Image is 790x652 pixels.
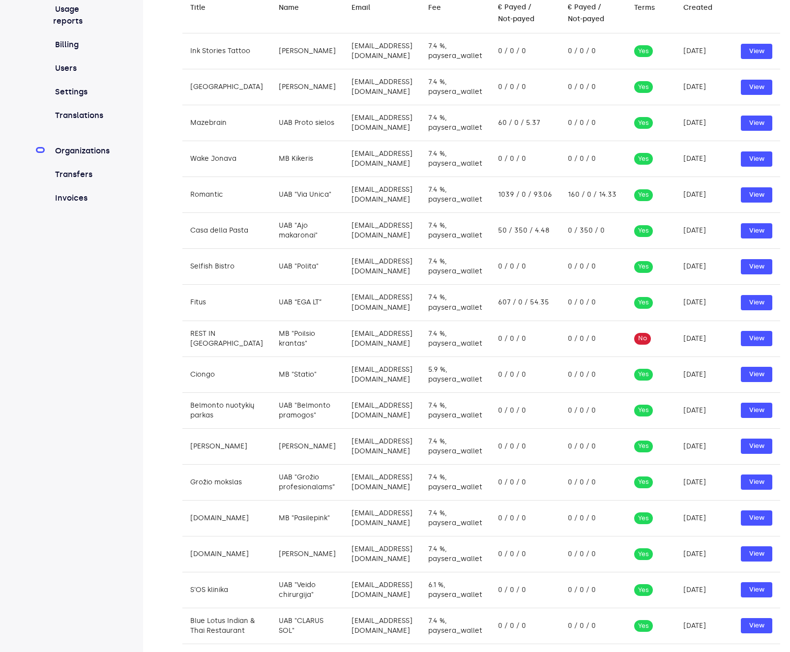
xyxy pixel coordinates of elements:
td: [EMAIL_ADDRESS][DOMAIN_NAME] [344,105,420,141]
a: View [741,82,772,90]
td: 160 / 0 / 14.33 [560,177,626,213]
a: View [741,549,772,557]
span: View [746,512,767,524]
td: 7.4 %, paysera_wallet [420,285,490,321]
a: View [741,405,772,413]
td: 0 / 0 / 0 [490,392,560,428]
a: View [741,512,772,521]
span: Yes [634,119,653,128]
span: Name [279,2,312,14]
td: 7.4 %, paysera_wallet [420,141,490,177]
span: Fee [428,2,454,14]
td: [DATE] [675,213,733,249]
td: 0 / 0 / 0 [560,249,626,285]
td: 60 / 0 / 5.37 [490,105,560,141]
button: View [741,367,772,382]
td: [DATE] [675,536,733,572]
td: [DATE] [675,69,733,105]
td: [DATE] [675,464,733,500]
td: [EMAIL_ADDRESS][DOMAIN_NAME] [344,33,420,69]
a: View [741,585,772,593]
td: 0 / 0 / 0 [560,572,626,608]
td: Selfish Bistro [182,249,271,285]
span: Yes [634,83,653,92]
td: [DOMAIN_NAME] [182,500,271,536]
a: View [741,118,772,126]
td: Grožio mokslas [182,464,271,500]
td: [EMAIL_ADDRESS][DOMAIN_NAME] [344,141,420,177]
a: View [741,189,772,198]
td: 7.4 %, paysera_wallet [420,608,490,644]
span: View [746,297,767,308]
td: 0 / 0 / 0 [490,69,560,105]
td: [EMAIL_ADDRESS][DOMAIN_NAME] [344,608,420,644]
a: View [741,225,772,234]
td: MB Kikeris [271,141,344,177]
a: Settings [53,86,110,98]
td: [PERSON_NAME] [182,428,271,464]
td: 0 / 0 / 0 [560,69,626,105]
a: View [741,621,772,629]
button: View [741,44,772,59]
span: View [746,476,767,488]
td: 1039 / 0 / 93.06 [490,177,560,213]
td: 0 / 0 / 0 [560,105,626,141]
td: 0 / 0 / 0 [560,321,626,356]
td: 0 / 0 / 0 [490,464,560,500]
span: Email [351,2,383,14]
td: Ink Stories Tattoo [182,33,271,69]
a: View [741,46,772,54]
td: Blue Lotus Indian & Thai Restaurant [182,608,271,644]
td: Mazebrain [182,105,271,141]
td: [PERSON_NAME] [271,428,344,464]
a: Transfers [53,169,110,180]
td: [DATE] [675,141,733,177]
td: [DATE] [675,572,733,608]
a: Billing [53,39,110,51]
td: 0 / 0 / 0 [490,141,560,177]
span: View [746,548,767,560]
button: View [741,618,772,633]
td: [DATE] [675,33,733,69]
a: Usage reports [53,3,110,27]
button: View [741,295,772,310]
td: 0 / 0 / 0 [560,392,626,428]
button: View [741,439,772,454]
span: View [746,46,767,57]
td: 607 / 0 / 54.35 [490,285,560,321]
span: View [746,584,767,595]
td: 7.4 %, paysera_wallet [420,392,490,428]
td: REST IN [GEOGRAPHIC_DATA] [182,321,271,356]
td: Fitus [182,285,271,321]
td: 7.4 %, paysera_wallet [420,33,490,69]
td: UAB "Ajo makaronai" [271,213,344,249]
span: Created [683,2,725,14]
td: [EMAIL_ADDRESS][DOMAIN_NAME] [344,213,420,249]
td: 7.4 %, paysera_wallet [420,249,490,285]
button: View [741,546,772,562]
span: View [746,405,767,416]
td: [DATE] [675,285,733,321]
td: 0 / 0 / 0 [560,356,626,392]
a: View [741,333,772,341]
td: 0 / 0 / 0 [490,572,560,608]
button: View [741,331,772,346]
td: 0 / 350 / 0 [560,213,626,249]
span: Yes [634,226,653,236]
a: Users [53,62,110,74]
span: View [746,82,767,93]
span: Yes [634,190,653,200]
td: 0 / 0 / 0 [560,464,626,500]
td: UAB Proto sielos [271,105,344,141]
td: 7.4 %, paysera_wallet [420,213,490,249]
span: Yes [634,622,653,631]
td: [EMAIL_ADDRESS][DOMAIN_NAME] [344,249,420,285]
td: UAB “EGA LT” [271,285,344,321]
a: View [741,297,772,305]
button: View [741,474,772,490]
span: Yes [634,47,653,56]
td: [EMAIL_ADDRESS][DOMAIN_NAME] [344,536,420,572]
td: 0 / 0 / 0 [560,285,626,321]
span: Yes [634,406,653,415]
td: [PERSON_NAME] [271,69,344,105]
